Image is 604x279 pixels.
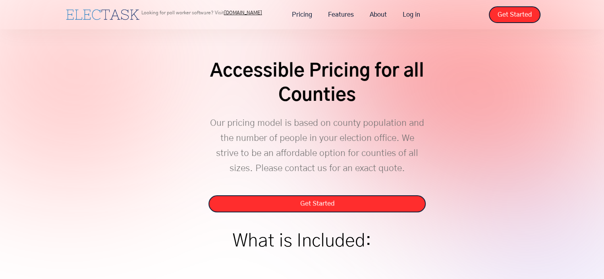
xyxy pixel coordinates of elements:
p: Our pricing model is based on county population and the number of people in your election office.... [208,116,426,191]
a: About [362,6,395,23]
a: Log in [395,6,428,23]
a: Features [320,6,362,23]
h1: What is Included: [233,234,371,248]
a: Get Started [208,195,426,212]
a: [DOMAIN_NAME] [224,10,262,15]
a: Pricing [284,6,320,23]
a: Get Started [489,6,540,23]
p: Looking for poll worker software? Visit [141,10,262,15]
a: home [64,8,141,22]
h2: Accessible Pricing for all Counties [208,60,426,108]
